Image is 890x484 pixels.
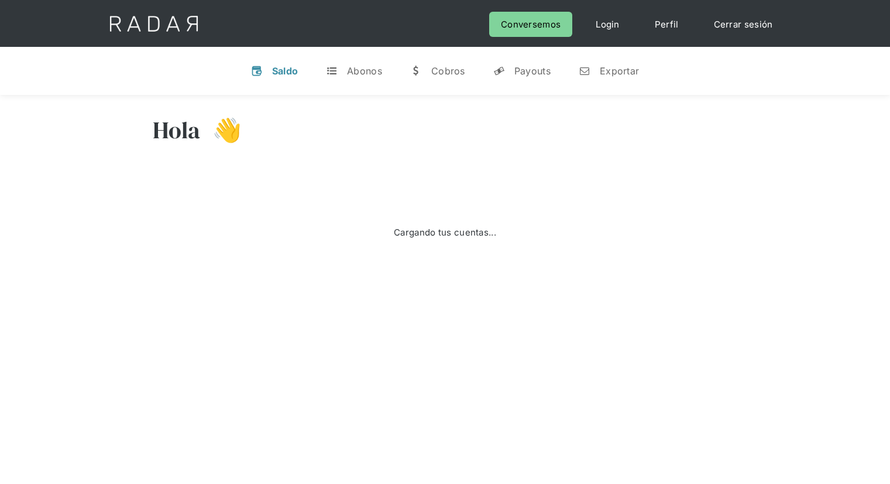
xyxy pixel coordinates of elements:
[272,65,298,77] div: Saldo
[600,65,639,77] div: Exportar
[251,65,263,77] div: v
[514,65,551,77] div: Payouts
[584,12,631,37] a: Login
[702,12,785,37] a: Cerrar sesión
[431,65,465,77] div: Cobros
[394,224,496,240] div: Cargando tus cuentas...
[410,65,422,77] div: w
[493,65,505,77] div: y
[579,65,590,77] div: n
[153,115,201,145] h3: Hola
[489,12,572,37] a: Conversemos
[643,12,690,37] a: Perfil
[326,65,338,77] div: t
[347,65,382,77] div: Abonos
[201,115,242,145] h3: 👋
